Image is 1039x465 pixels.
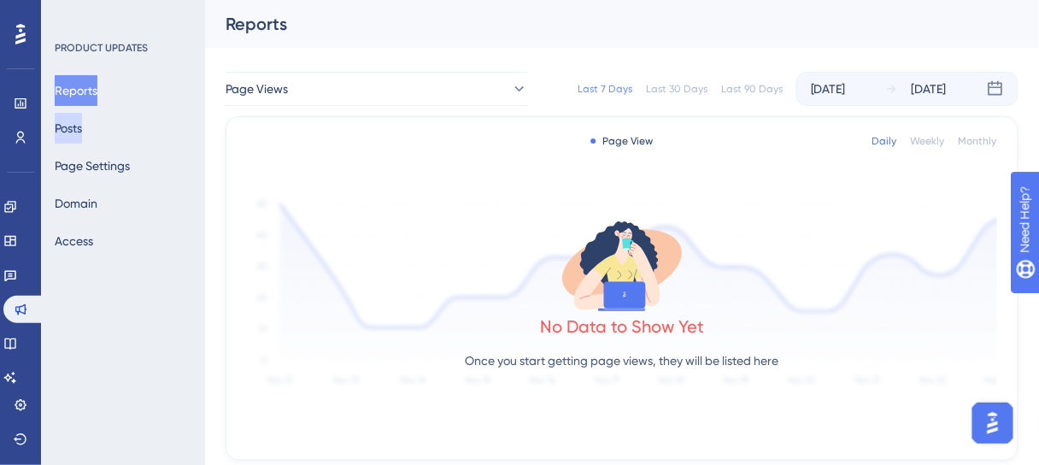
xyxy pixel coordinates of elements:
div: Monthly [959,134,997,148]
div: Reports [226,12,976,36]
div: Weekly [911,134,945,148]
div: Last 90 Days [721,82,783,96]
div: PRODUCT UPDATES [55,41,148,55]
button: Page Settings [55,150,130,181]
div: Page View [591,134,654,148]
button: Access [55,226,93,256]
button: Posts [55,113,82,144]
button: Reports [55,75,97,106]
div: [DATE] [912,79,947,99]
div: Last 7 Days [578,82,632,96]
div: [DATE] [811,79,846,99]
button: Domain [55,188,97,219]
div: Last 30 Days [646,82,707,96]
div: Daily [872,134,897,148]
span: Need Help? [40,4,107,25]
span: Page Views [226,79,288,99]
iframe: UserGuiding AI Assistant Launcher [967,397,1018,449]
button: Page Views [226,72,528,106]
div: No Data to Show Yet [540,315,704,338]
p: Once you start getting page views, they will be listed here [466,350,779,371]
